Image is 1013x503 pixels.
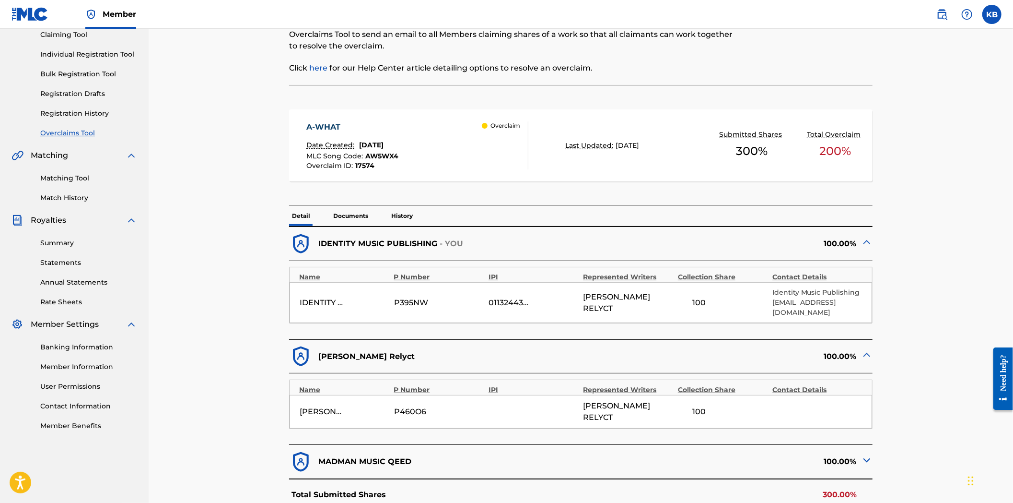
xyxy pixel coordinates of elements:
[356,161,375,170] span: 17574
[289,109,873,181] a: A-WHATDate Created:[DATE]MLC Song Code:AW5WX4Overclaim ID:17574 OverclaimLast Updated:[DATE]Submi...
[861,236,873,248] img: expand-cell-toggle
[40,30,137,40] a: Claiming Tool
[583,291,673,314] span: [PERSON_NAME] RELYCT
[986,340,1013,418] iframe: Resource Center
[40,108,137,119] a: Registration History
[565,141,616,151] p: Last Updated:
[40,89,137,99] a: Registration Drafts
[583,272,673,282] div: Represented Writers
[736,143,768,160] span: 300 %
[318,456,411,467] p: MADMAN MUSIC QEED
[40,173,137,183] a: Matching Tool
[440,238,464,250] p: - YOU
[103,9,136,20] span: Member
[307,161,356,170] span: Overclaim ID :
[489,385,578,395] div: IPI
[307,121,399,133] div: A-WHAT
[819,143,851,160] span: 200 %
[289,6,738,52] p: The Overclaims Tool enables Members to see works they have registered that are in overclaim. Over...
[85,9,97,20] img: Top Rightsholder
[40,277,137,287] a: Annual Statements
[394,272,484,282] div: P Number
[307,152,366,160] span: MLC Song Code :
[616,141,639,150] span: [DATE]
[318,238,437,250] p: IDENTITY MUSIC PUBLISHING
[583,385,673,395] div: Represented Writers
[126,215,137,226] img: expand
[299,272,389,282] div: Name
[330,206,371,226] p: Documents
[31,150,68,161] span: Matching
[40,128,137,138] a: Overclaims Tool
[318,351,415,362] p: [PERSON_NAME] Relyct
[12,319,23,330] img: Member Settings
[126,150,137,161] img: expand
[31,215,66,226] span: Royalties
[307,140,357,150] p: Date Created:
[40,362,137,372] a: Member Information
[581,450,873,474] div: 100.00%
[678,385,768,395] div: Collection Share
[581,232,873,256] div: 100.00%
[12,150,23,161] img: Matching
[772,272,862,282] div: Contact Details
[394,385,484,395] div: P Number
[40,49,137,60] a: Individual Registration Tool
[490,121,520,130] p: Overclaim
[581,345,873,368] div: 100.00%
[772,385,862,395] div: Contact Details
[961,9,973,20] img: help
[40,382,137,392] a: User Permissions
[982,5,1001,24] div: User Menu
[289,345,313,368] img: dfb38c8551f6dcc1ac04.svg
[965,457,1013,503] iframe: Chat Widget
[289,450,313,474] img: dfb38c8551f6dcc1ac04.svg
[40,297,137,307] a: Rate Sheets
[31,319,99,330] span: Member Settings
[40,69,137,79] a: Bulk Registration Tool
[388,206,416,226] p: History
[719,130,784,140] p: Submitted Shares
[861,349,873,360] img: expand-cell-toggle
[12,215,23,226] img: Royalties
[40,258,137,268] a: Statements
[489,272,578,282] div: IPI
[968,467,974,495] div: Drag
[299,385,389,395] div: Name
[291,489,386,501] p: Total Submitted Shares
[957,5,977,24] div: Help
[360,141,384,149] span: [DATE]
[289,206,313,226] p: Detail
[772,298,862,318] p: [EMAIL_ADDRESS][DOMAIN_NAME]
[807,130,863,140] p: Total Overclaim
[40,421,137,431] a: Member Benefits
[40,401,137,411] a: Contact Information
[772,287,862,298] p: Identity Music Publishing
[40,193,137,203] a: Match History
[309,63,327,72] a: here
[289,232,313,256] img: dfb38c8551f6dcc1ac04.svg
[12,7,48,21] img: MLC Logo
[126,319,137,330] img: expand
[366,152,399,160] span: AW5WX4
[861,455,873,466] img: expand-cell-toggle
[289,62,738,74] p: Click for our Help Center article detailing options to resolve an overclaim.
[40,342,137,352] a: Banking Information
[936,9,948,20] img: search
[823,489,857,501] p: 300.00%
[932,5,952,24] a: Public Search
[583,400,673,423] span: [PERSON_NAME] RELYCT
[40,238,137,248] a: Summary
[678,272,768,282] div: Collection Share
